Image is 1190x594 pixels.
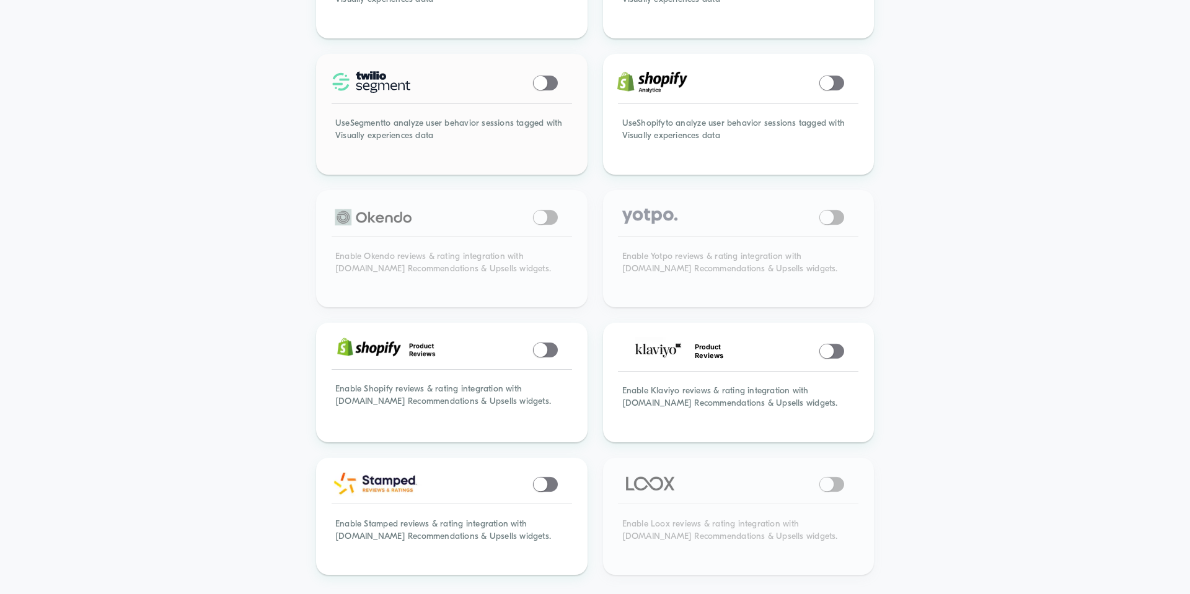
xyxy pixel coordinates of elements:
div: Use Segment to analyze user behavior sessions tagged with Visually experiences data [318,100,586,173]
div: Enable Stamped reviews & rating integration with [DOMAIN_NAME] Recommendations & Upsells widgets. [318,501,586,574]
img: shopify [617,71,687,93]
img: segment [330,71,414,93]
img: Klaviyo [635,337,682,362]
img: Shopify Reviews [324,328,448,372]
div: Enable Shopify reviews & rating integration with [DOMAIN_NAME] Recommendations & Upsells widgets. [318,366,586,440]
div: Use Shopify to analyze user behavior sessions tagged with Visually experiences data [605,100,873,173]
img: Stamped [324,463,448,507]
strong: Product Reviews [695,343,723,360]
div: Enable Klaviyo reviews & rating integration with [DOMAIN_NAME] Recommendations & Upsells widgets. [605,368,873,440]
